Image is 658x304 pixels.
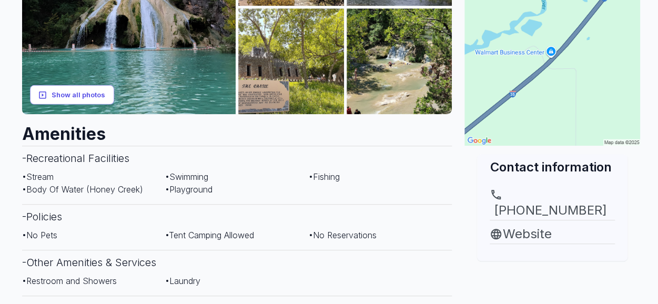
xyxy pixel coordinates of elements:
[22,276,117,286] span: • Restroom and Showers
[165,230,254,240] span: • Tent Camping Allowed
[490,225,615,244] a: Website
[165,184,212,195] span: • Playground
[165,171,208,182] span: • Swimming
[22,114,452,146] h2: Amenities
[347,8,452,114] img: AAcXr8p7ooVR3GZyFuRgj8QzURdhiibCKMhbRQMA9Q9EjlDuYDyTof-4l0iLtSCcnQN6LoEZP6R3yIS_8uQcZKYEZ9S7zaY-D...
[22,146,452,170] h3: - Recreational Facilities
[309,230,377,240] span: • No Reservations
[22,171,54,182] span: • Stream
[30,85,114,105] button: Show all photos
[22,184,143,195] span: • Body Of Water (Honey Creek)
[490,158,615,176] h2: Contact information
[165,276,200,286] span: • Laundry
[238,8,344,114] img: AAcXr8q7n66miOyuta5uKiWIbKSs1Pk1dPgbkkxyamgrUAaMdephKjxgQLnIW1bDdEwjzP7iW2SKtqoE98u7gTqaUmUqQBTQ4...
[309,171,340,182] span: • Fishing
[22,230,57,240] span: • No Pets
[22,250,452,275] h3: - Other Amenities & Services
[490,188,615,220] a: [PHONE_NUMBER]
[22,204,452,229] h3: - Policies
